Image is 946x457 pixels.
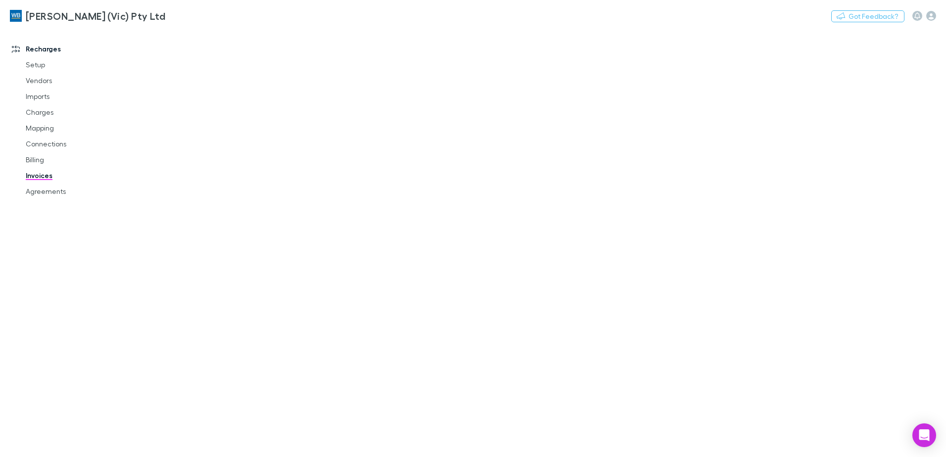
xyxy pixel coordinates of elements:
[10,10,22,22] img: William Buck (Vic) Pty Ltd's Logo
[26,10,165,22] h3: [PERSON_NAME] (Vic) Pty Ltd
[2,41,134,57] a: Recharges
[16,89,134,104] a: Imports
[912,423,936,447] div: Open Intercom Messenger
[16,120,134,136] a: Mapping
[4,4,171,28] a: [PERSON_NAME] (Vic) Pty Ltd
[16,73,134,89] a: Vendors
[16,152,134,168] a: Billing
[831,10,904,22] button: Got Feedback?
[16,136,134,152] a: Connections
[16,183,134,199] a: Agreements
[16,168,134,183] a: Invoices
[16,57,134,73] a: Setup
[16,104,134,120] a: Charges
